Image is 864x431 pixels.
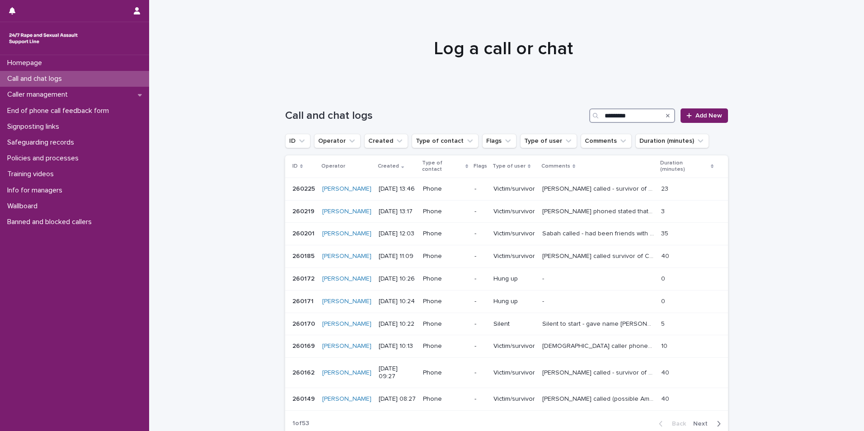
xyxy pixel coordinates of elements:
[423,208,467,215] p: Phone
[661,394,671,403] p: 40
[292,228,316,238] p: 260201
[285,223,728,245] tr: 260201260201 [PERSON_NAME] [DATE] 12:03Phone-Victim/survivorSabah called - had been friends with ...
[322,185,371,193] a: [PERSON_NAME]
[474,161,487,171] p: Flags
[292,367,316,377] p: 260162
[4,154,86,163] p: Policies and processes
[322,275,371,283] a: [PERSON_NAME]
[661,251,671,260] p: 40
[474,369,486,377] p: -
[379,185,416,193] p: [DATE] 13:46
[322,298,371,305] a: [PERSON_NAME]
[379,298,416,305] p: [DATE] 10:24
[423,369,467,377] p: Phone
[422,158,463,175] p: Type of contact
[493,369,535,377] p: Victim/survivor
[690,420,728,428] button: Next
[285,388,728,410] tr: 260149260149 [PERSON_NAME] [DATE] 08:27Phone-Victim/survivor[PERSON_NAME] called (possible Americ...
[423,253,467,260] p: Phone
[661,183,670,193] p: 23
[542,319,656,328] p: Silent to start - gave name Sid - then asked HSW hers call then cut off - HSW believes she had ju...
[493,253,535,260] p: Victim/survivor
[661,273,667,283] p: 0
[292,341,317,350] p: 260169
[493,185,535,193] p: Victim/survivor
[4,186,70,195] p: Info for managers
[693,421,713,427] span: Next
[542,183,656,193] p: Hannah called - survivor of CSA at the age of 13 by her 1st cousin from her fathers side. He was ...
[493,230,535,238] p: Victim/survivor
[661,206,667,215] p: 3
[474,185,486,193] p: -
[695,112,722,119] span: Add New
[322,342,371,350] a: [PERSON_NAME]
[423,298,467,305] p: Phone
[493,208,535,215] p: Victim/survivor
[285,245,728,268] tr: 260185260185 [PERSON_NAME] [DATE] 11:09Phone-Victim/survivor[PERSON_NAME] called survivor of CSA ...
[423,275,467,283] p: Phone
[292,296,315,305] p: 260171
[474,275,486,283] p: -
[4,202,45,211] p: Wallboard
[4,138,81,147] p: Safeguarding records
[589,108,675,123] input: Search
[493,298,535,305] p: Hung up
[285,134,310,148] button: ID
[542,394,656,403] p: Elizabeth called (possible American accent) distressed due to argument with father. Spoke about c...
[474,298,486,305] p: -
[285,267,728,290] tr: 260172260172 [PERSON_NAME] [DATE] 10:26Phone-Hung up-- 00
[493,395,535,403] p: Victim/survivor
[474,208,486,215] p: -
[379,230,416,238] p: [DATE] 12:03
[322,320,371,328] a: [PERSON_NAME]
[292,161,298,171] p: ID
[482,134,517,148] button: Flags
[379,208,416,215] p: [DATE] 13:17
[285,109,586,122] h1: Call and chat logs
[493,275,535,283] p: Hung up
[423,342,467,350] p: Phone
[542,367,656,377] p: Evi called - survivor of rape by someone who bought her a drink in a bar. This happened in Hampsh...
[314,134,361,148] button: Operator
[379,320,416,328] p: [DATE] 10:22
[292,251,316,260] p: 260185
[379,275,416,283] p: [DATE] 10:26
[4,90,75,99] p: Caller management
[285,290,728,313] tr: 260171260171 [PERSON_NAME] [DATE] 10:24Phone-Hung up-- 00
[493,342,535,350] p: Victim/survivor
[542,251,656,260] p: Erol called survivor of CSA by family - only protector was his mother who has now died. Grandfath...
[423,320,467,328] p: Phone
[652,420,690,428] button: Back
[322,369,371,377] a: [PERSON_NAME]
[661,341,669,350] p: 10
[4,170,61,178] p: Training videos
[292,206,316,215] p: 260219
[581,134,632,148] button: Comments
[378,161,399,171] p: Created
[4,122,66,131] p: Signposting links
[322,395,371,403] a: [PERSON_NAME]
[681,108,728,123] a: Add New
[661,367,671,377] p: 40
[379,365,416,380] p: [DATE] 09:27
[4,107,116,115] p: End of phone call feedback form
[7,29,80,47] img: rhQMoQhaT3yELyF149Cw
[520,134,577,148] button: Type of user
[474,395,486,403] p: -
[285,358,728,388] tr: 260162260162 [PERSON_NAME] [DATE] 09:27Phone-Victim/survivor[PERSON_NAME] called - survivor of ra...
[282,38,725,60] h1: Log a call or chat
[4,75,69,83] p: Call and chat logs
[474,230,486,238] p: -
[364,134,408,148] button: Created
[4,218,99,226] p: Banned and blocked callers
[285,313,728,335] tr: 260170260170 [PERSON_NAME] [DATE] 10:22Phone-SilentSilent to start - gave name [PERSON_NAME] - th...
[667,421,686,427] span: Back
[660,158,708,175] p: Duration (minutes)
[423,395,467,403] p: Phone
[379,253,416,260] p: [DATE] 11:09
[379,342,416,350] p: [DATE] 10:13
[635,134,709,148] button: Duration (minutes)
[661,296,667,305] p: 0
[285,178,728,200] tr: 260225260225 [PERSON_NAME] [DATE] 13:46Phone-Victim/survivor[PERSON_NAME] called - survivor of CS...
